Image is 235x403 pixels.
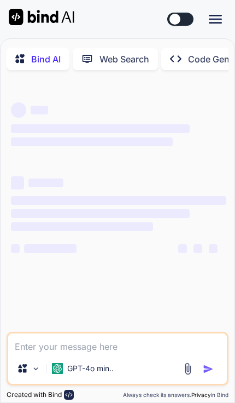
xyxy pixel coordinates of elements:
span: ‌ [31,106,48,114]
span: ‌ [209,244,218,253]
img: icon [203,364,214,375]
span: ‌ [11,244,20,253]
span: ‌ [11,137,173,146]
p: Created with Bind [7,390,62,399]
span: ‌ [11,124,190,133]
img: Pick Models [31,364,40,373]
p: GPT-4o min.. [67,363,114,374]
p: Web Search [99,53,149,66]
span: ‌ [11,176,24,189]
p: Bind AI [31,53,61,66]
span: ‌ [11,222,153,231]
span: ‌ [28,179,63,187]
span: ‌ [178,244,187,253]
p: Always check its answers. in Bind [123,391,228,399]
span: ‌ [11,102,26,118]
img: bind-logo [64,390,74,400]
span: ‌ [11,196,227,205]
span: Privacy [191,392,211,398]
span: ‌ [11,209,190,218]
span: ‌ [193,244,202,253]
span: ‌ [24,244,77,253]
img: Bind AI [9,9,74,25]
img: attachment [181,362,194,375]
img: GPT-4o mini [52,363,63,374]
